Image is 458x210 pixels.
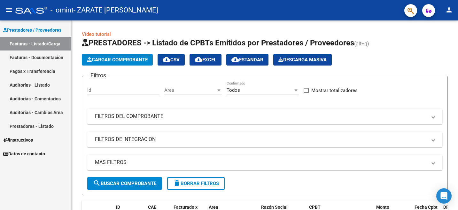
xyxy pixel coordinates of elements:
span: Monto [376,205,389,210]
mat-panel-title: FILTROS DE INTEGRACION [95,136,427,143]
mat-panel-title: MAS FILTROS [95,159,427,166]
button: CSV [158,54,185,66]
mat-icon: person [445,6,453,14]
mat-icon: cloud_download [195,56,202,63]
a: Video tutorial [82,31,111,37]
button: Borrar Filtros [167,177,225,190]
span: - omint [50,3,74,17]
span: CPBT [309,205,321,210]
app-download-masive: Descarga masiva de comprobantes (adjuntos) [273,54,332,66]
button: Buscar Comprobante [87,177,162,190]
span: Area [209,205,218,210]
button: Estandar [226,54,268,66]
span: Borrar Filtros [173,181,219,186]
mat-icon: cloud_download [163,56,170,63]
span: - ZARATE [PERSON_NAME] [74,3,158,17]
mat-expansion-panel-header: FILTROS DE INTEGRACION [87,132,442,147]
span: Razón Social [261,205,288,210]
span: Cargar Comprobante [87,57,148,63]
span: Todos [227,87,240,93]
span: (alt+q) [354,41,369,47]
span: EXCEL [195,57,216,63]
mat-icon: menu [5,6,13,14]
span: CAE [148,205,156,210]
mat-icon: delete [173,179,181,187]
span: Area [164,87,216,93]
mat-icon: cloud_download [231,56,239,63]
span: Prestadores / Proveedores [3,27,61,34]
h3: Filtros [87,71,109,80]
span: Descarga Masiva [278,57,327,63]
span: PRESTADORES -> Listado de CPBTs Emitidos por Prestadores / Proveedores [82,38,354,47]
button: Cargar Comprobante [82,54,153,66]
span: Fecha Cpbt [415,205,438,210]
mat-expansion-panel-header: MAS FILTROS [87,155,442,170]
span: CSV [163,57,180,63]
mat-panel-title: FILTROS DEL COMPROBANTE [95,113,427,120]
span: Estandar [231,57,263,63]
span: Mostrar totalizadores [311,87,358,94]
span: Instructivos [3,136,33,144]
button: Descarga Masiva [273,54,332,66]
span: ID [116,205,120,210]
span: Datos de contacto [3,150,45,157]
mat-expansion-panel-header: FILTROS DEL COMPROBANTE [87,109,442,124]
div: Open Intercom Messenger [436,188,452,204]
button: EXCEL [190,54,221,66]
span: Buscar Comprobante [93,181,156,186]
mat-icon: search [93,179,101,187]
